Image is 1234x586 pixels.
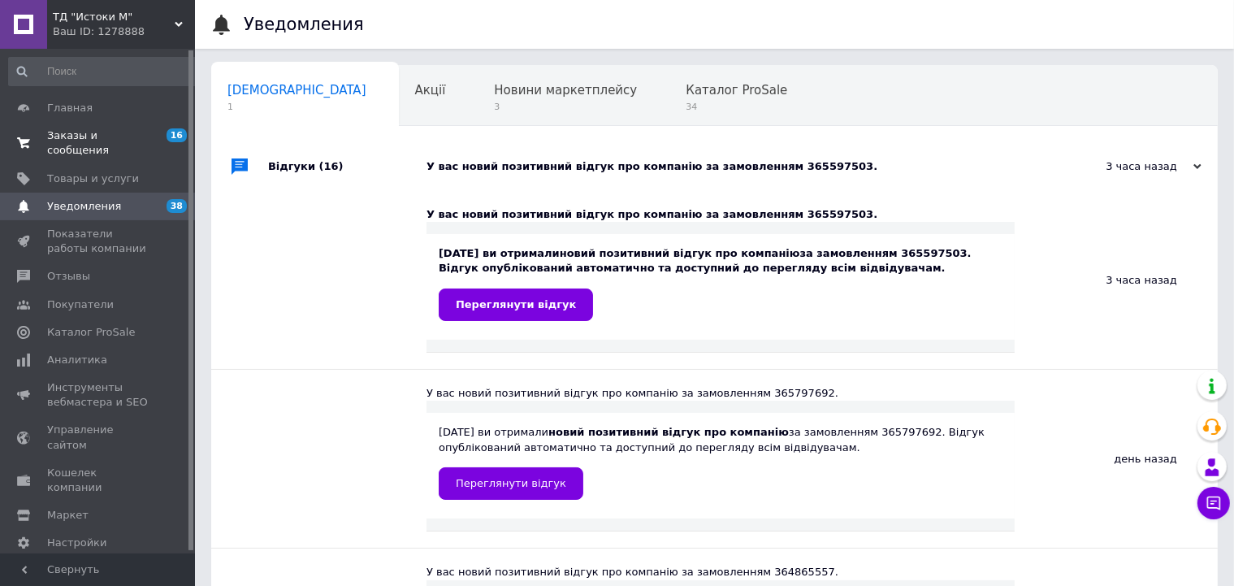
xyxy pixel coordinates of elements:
[8,57,201,86] input: Поиск
[268,142,426,191] div: Відгуки
[47,466,150,495] span: Кошелек компании
[415,83,446,98] span: Акції
[47,353,107,367] span: Аналитика
[426,386,1015,401] div: У вас новий позитивний відгук про компанію за замовленням 365797692.
[456,298,576,310] span: Переглянути відгук
[1197,487,1230,519] button: Чат с покупателем
[494,101,637,113] span: 3
[244,15,364,34] h1: Уведомления
[53,10,175,24] span: ТД "Истоки М"
[47,199,121,214] span: Уведомления
[426,159,1039,174] div: У вас новий позитивний відгук про компанію за замовленням 365597503.
[53,24,195,39] div: Ваш ID: 1278888
[1039,159,1202,174] div: 3 часа назад
[686,83,787,98] span: Каталог ProSale
[686,101,787,113] span: 34
[319,160,344,172] span: (16)
[47,536,106,550] span: Настройки
[227,83,366,98] span: [DEMOGRAPHIC_DATA]
[439,289,593,321] a: Переглянути відгук
[47,508,89,523] span: Маркет
[548,426,789,438] b: новий позитивний відгук про компанію
[167,128,187,142] span: 16
[426,207,1015,222] div: У вас новий позитивний відгук про компанію за замовленням 365597503.
[227,101,366,113] span: 1
[47,101,93,115] span: Главная
[47,325,135,340] span: Каталог ProSale
[1015,191,1218,369] div: 3 часа назад
[47,171,139,186] span: Товары и услуги
[426,565,1015,579] div: У вас новий позитивний відгук про компанію за замовленням 364865557.
[494,83,637,98] span: Новини маркетплейсу
[47,227,150,256] span: Показатели работы компании
[560,247,800,259] b: новий позитивний відгук про компанію
[439,425,1002,499] div: [DATE] ви отримали за замовленням 365797692. Відгук опублікований автоматично та доступний до пер...
[47,380,150,410] span: Инструменты вебмастера и SEO
[47,297,114,312] span: Покупатели
[1015,370,1218,548] div: день назад
[439,467,583,500] a: Переглянути відгук
[47,128,150,158] span: Заказы и сообщения
[47,423,150,452] span: Управление сайтом
[47,269,90,284] span: Отзывы
[439,246,1002,320] div: [DATE] ви отримали за замовленням 365597503. Відгук опублікований автоматично та доступний до пер...
[167,199,187,213] span: 38
[456,477,566,489] span: Переглянути відгук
